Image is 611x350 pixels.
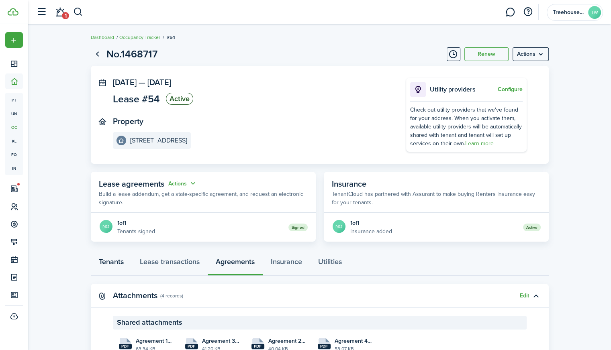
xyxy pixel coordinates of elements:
[73,5,83,19] button: Search
[430,85,496,94] p: Utility providers
[160,292,183,299] panel-main-subtitle: (4 records)
[166,93,193,105] status: Active
[447,47,460,61] button: Timeline
[113,94,160,104] span: Lease #54
[106,47,157,62] h1: No.1468717
[202,337,239,345] span: Agreement 3_Olson_[DATE] 10:45:55.pdf
[288,224,308,231] status: Signed
[520,293,529,299] button: Edit
[147,76,171,88] span: [DATE]
[99,190,308,207] p: Build a lease addendum, get a state-specific agreement, and request an electronic signature.
[498,86,523,93] button: Configure
[5,120,23,134] a: oc
[119,344,132,349] file-extension: pdf
[113,291,157,300] panel-main-title: Attachments
[5,93,23,107] a: pt
[100,220,112,233] avatar-text: NO
[34,4,49,20] button: Open sidebar
[553,10,585,15] span: Treehouse Wealth Management
[168,179,197,188] button: Actions
[251,344,264,349] file-extension: pdf
[91,252,132,276] a: Tenants
[529,289,543,303] button: Toggle accordion
[410,106,523,148] div: Check out utility providers that we've found for your address. When you activate them, available ...
[113,117,143,126] panel-main-title: Property
[52,2,67,22] a: Notifications
[521,5,535,19] button: Open resource center
[335,337,372,345] span: Agreement 4_Olson_[DATE] 10:46:01.pdf
[5,134,23,148] a: kl
[130,137,187,144] e-details-info-title: [STREET_ADDRESS]
[464,47,509,61] button: Renew
[5,148,23,161] a: eq
[139,76,145,88] span: —
[5,161,23,175] a: in
[263,252,310,276] a: Insurance
[113,316,527,330] panel-main-section-header: Shared attachments
[117,227,155,236] p: Tenants signed
[350,227,392,236] p: Insurance added
[119,34,160,41] a: Occupancy Tracker
[5,107,23,120] a: un
[117,219,155,227] div: 1 of 1
[465,139,494,148] a: Learn more
[350,219,392,227] div: 1 of 1
[91,34,114,41] a: Dashboard
[513,47,549,61] button: Open menu
[503,2,518,22] a: Messaging
[113,76,137,88] span: [DATE]
[132,252,208,276] a: Lease transactions
[513,47,549,61] menu-btn: Actions
[333,220,345,233] avatar-text: NO
[136,337,173,345] span: Agreement 1_Olson_[DATE] 10:45:55.pdf
[167,34,175,41] span: #54
[332,178,366,190] span: Insurance
[332,190,541,207] p: TenantCloud has partnered with Assurant to make buying Renters Insurance easy for your tenants.
[62,12,69,19] span: 1
[91,47,104,61] a: Go back
[268,337,306,345] span: Agreement 2_Olson_[DATE] 10:45:59.pdf
[318,344,331,349] file-extension: pdf
[5,32,23,48] button: Open menu
[99,178,164,190] span: Lease agreements
[332,219,346,235] a: NO
[310,252,350,276] a: Utilities
[8,8,18,16] img: TenantCloud
[168,179,197,188] button: Open menu
[99,219,113,235] a: NO
[588,6,601,19] avatar-text: TW
[185,344,198,349] file-extension: pdf
[523,224,541,231] status: Active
